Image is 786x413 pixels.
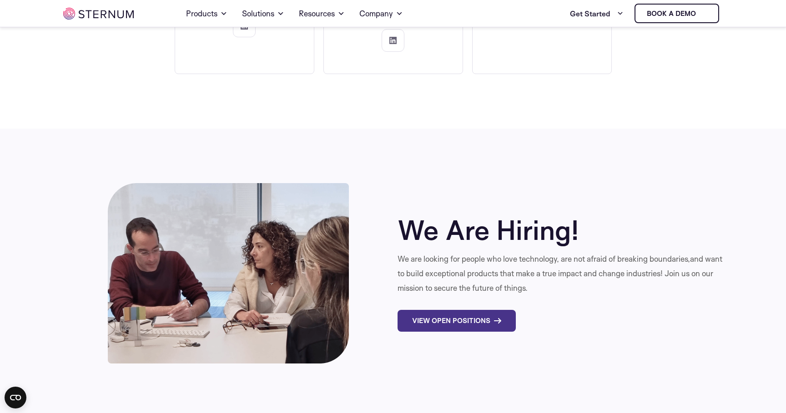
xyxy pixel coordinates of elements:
[398,252,723,295] p: We are looking for people who love technology, are not afraid of breaking boundaries,and want to ...
[398,215,723,244] h2: We Are Hiring!
[635,4,719,23] a: Book a demo
[700,10,707,17] img: sternum iot
[299,1,345,26] a: Resources
[359,1,403,26] a: Company
[398,310,516,332] a: View Open Positions
[186,1,227,26] a: Products
[63,8,134,20] img: sternum iot
[242,1,284,26] a: Solutions
[5,387,26,408] button: Open CMP widget
[570,5,624,23] a: Get Started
